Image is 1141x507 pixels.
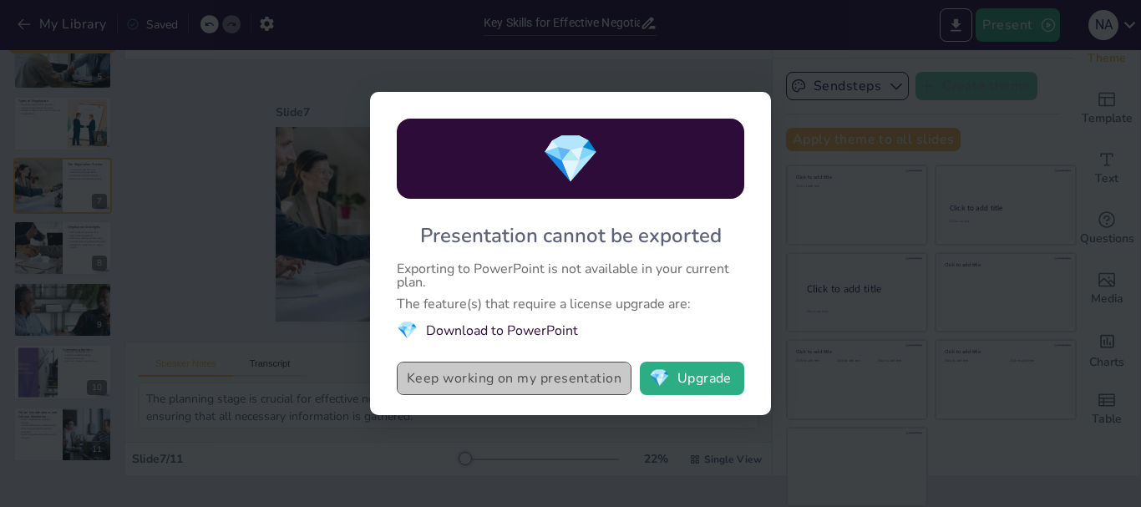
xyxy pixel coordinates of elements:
span: diamond [541,127,600,191]
button: diamondUpgrade [640,362,744,395]
div: Exporting to PowerPoint is not available in your current plan. [397,262,744,289]
span: diamond [397,319,418,342]
li: Download to PowerPoint [397,319,744,342]
div: Presentation cannot be exported [420,222,722,249]
button: Keep working on my presentation [397,362,631,395]
div: The feature(s) that require a license upgrade are: [397,297,744,311]
span: diamond [649,370,670,387]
